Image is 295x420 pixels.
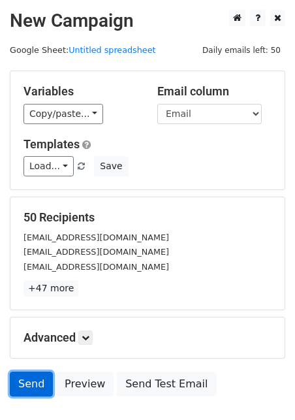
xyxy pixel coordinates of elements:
small: Google Sheet: [10,45,156,55]
h5: Variables [23,84,138,99]
small: [EMAIL_ADDRESS][DOMAIN_NAME] [23,233,169,242]
small: [EMAIL_ADDRESS][DOMAIN_NAME] [23,247,169,257]
h5: 50 Recipients [23,210,272,225]
a: Untitled spreadsheet [69,45,155,55]
small: [EMAIL_ADDRESS][DOMAIN_NAME] [23,262,169,272]
a: +47 more [23,280,78,297]
a: Send Test Email [117,372,216,396]
a: Templates [23,137,80,151]
a: Preview [56,372,114,396]
a: Send [10,372,53,396]
h5: Advanced [23,331,272,345]
span: Daily emails left: 50 [198,43,285,57]
a: Copy/paste... [23,104,103,124]
a: Daily emails left: 50 [198,45,285,55]
iframe: Chat Widget [230,357,295,420]
h5: Email column [157,84,272,99]
button: Save [94,156,128,176]
a: Load... [23,156,74,176]
h2: New Campaign [10,10,285,32]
